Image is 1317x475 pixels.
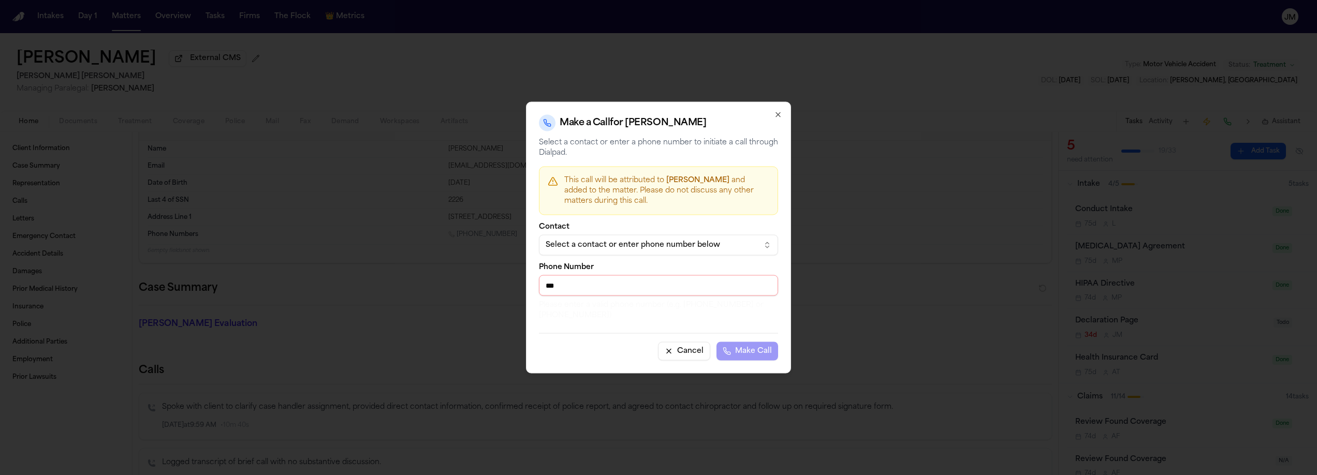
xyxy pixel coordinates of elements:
label: Phone Number [539,264,778,271]
p: This call will be attributed to and added to the matter. Please do not discuss any other matters ... [564,175,769,206]
span: [PERSON_NAME] [666,176,729,184]
button: Cancel [658,342,710,361]
label: Contact [539,224,778,231]
h2: Make a Call for [PERSON_NAME] [560,116,706,130]
p: Please enter a valid phone number (e.g. [PHONE_NUMBER] or [PHONE_NUMBER]) [539,300,778,321]
div: Select a contact or enter phone number below [546,240,755,250]
p: Select a contact or enter a phone number to initiate a call through Dialpad. [539,138,778,158]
